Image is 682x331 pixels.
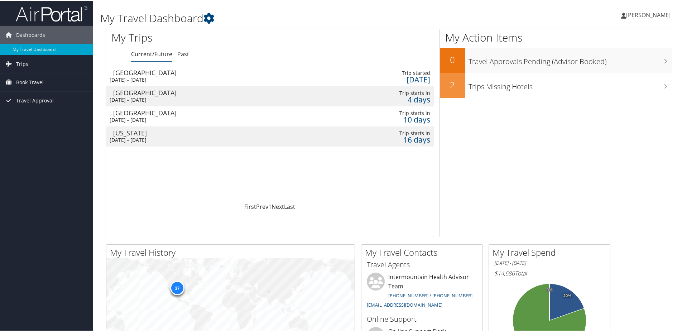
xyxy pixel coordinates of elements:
span: Trips [16,54,28,72]
h3: Trips Missing Hotels [469,77,672,91]
div: Trip starts in [343,129,430,136]
span: Travel Approval [16,91,54,109]
h1: My Trips [111,29,292,44]
h1: My Travel Dashboard [100,10,485,25]
a: Current/Future [131,49,172,57]
span: Book Travel [16,73,44,91]
div: 4 days [343,96,430,102]
div: Trip started [343,69,430,76]
div: [DATE] - [DATE] [110,76,301,82]
a: Last [284,202,295,210]
h2: My Travel History [110,246,355,258]
h2: My Travel Spend [493,246,610,258]
a: Prev [256,202,268,210]
a: Past [177,49,189,57]
a: Next [272,202,284,210]
div: [GEOGRAPHIC_DATA] [113,89,305,95]
div: [GEOGRAPHIC_DATA] [113,109,305,115]
div: Trip starts in [343,89,430,96]
div: [GEOGRAPHIC_DATA] [113,69,305,75]
div: Trip starts in [343,109,430,116]
a: First [244,202,256,210]
tspan: 20% [563,293,571,297]
img: airportal-logo.png [16,5,87,21]
a: [EMAIL_ADDRESS][DOMAIN_NAME] [367,301,442,307]
div: 10 days [343,116,430,122]
a: 0Travel Approvals Pending (Advisor Booked) [440,47,672,72]
div: 16 days [343,136,430,142]
tspan: 0% [547,287,552,292]
a: [PHONE_NUMBER] / [PHONE_NUMBER] [388,292,472,298]
h6: Total [494,269,605,277]
h6: [DATE] - [DATE] [494,259,605,266]
h2: 0 [440,53,465,65]
h3: Online Support [367,313,477,323]
h1: My Action Items [440,29,672,44]
a: 2Trips Missing Hotels [440,72,672,97]
h2: 2 [440,78,465,90]
h2: My Travel Contacts [365,246,482,258]
a: 1 [268,202,272,210]
span: $14,686 [494,269,515,277]
div: [DATE] - [DATE] [110,116,301,123]
div: 37 [170,280,184,294]
div: [DATE] - [DATE] [110,136,301,143]
h3: Travel Agents [367,259,477,269]
div: [DATE] [343,76,430,82]
span: [PERSON_NAME] [626,10,671,18]
div: [DATE] - [DATE] [110,96,301,102]
span: Dashboards [16,25,45,43]
a: [PERSON_NAME] [621,4,678,25]
li: Intermountain Health Advisor Team [363,272,481,310]
h3: Travel Approvals Pending (Advisor Booked) [469,52,672,66]
div: [US_STATE] [113,129,305,135]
